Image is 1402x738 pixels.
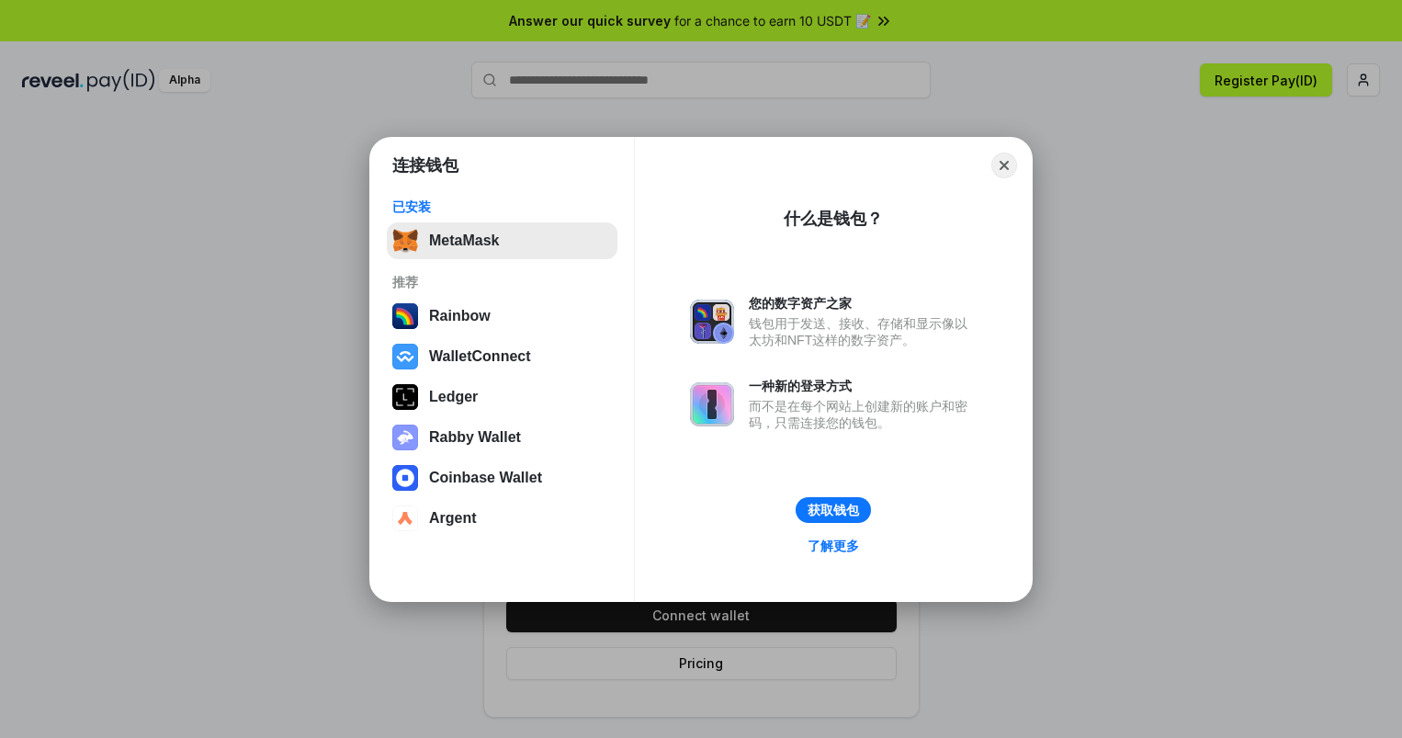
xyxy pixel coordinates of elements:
div: 什么是钱包？ [784,208,883,230]
button: Ledger [387,379,617,415]
div: Coinbase Wallet [429,470,542,486]
div: 已安装 [392,199,612,215]
img: svg+xml,%3Csvg%20xmlns%3D%22http%3A%2F%2Fwww.w3.org%2F2000%2Fsvg%22%20fill%3D%22none%22%20viewBox... [690,382,734,426]
div: Rainbow [429,308,491,324]
div: 了解更多 [808,538,859,554]
button: Coinbase Wallet [387,460,617,496]
img: svg+xml,%3Csvg%20width%3D%2228%22%20height%3D%2228%22%20viewBox%3D%220%200%2028%2028%22%20fill%3D... [392,505,418,531]
button: Argent [387,500,617,537]
div: 获取钱包 [808,502,859,518]
img: svg+xml,%3Csvg%20fill%3D%22none%22%20height%3D%2233%22%20viewBox%3D%220%200%2035%2033%22%20width%... [392,228,418,254]
img: svg+xml,%3Csvg%20xmlns%3D%22http%3A%2F%2Fwww.w3.org%2F2000%2Fsvg%22%20fill%3D%22none%22%20viewBox... [690,300,734,344]
a: 了解更多 [797,534,870,558]
img: svg+xml,%3Csvg%20width%3D%2228%22%20height%3D%2228%22%20viewBox%3D%220%200%2028%2028%22%20fill%3D... [392,344,418,369]
div: 推荐 [392,274,612,290]
div: 而不是在每个网站上创建新的账户和密码，只需连接您的钱包。 [749,398,977,431]
button: Rabby Wallet [387,419,617,456]
div: MetaMask [429,233,499,249]
img: svg+xml,%3Csvg%20xmlns%3D%22http%3A%2F%2Fwww.w3.org%2F2000%2Fsvg%22%20width%3D%2228%22%20height%3... [392,384,418,410]
div: WalletConnect [429,348,531,365]
div: 一种新的登录方式 [749,378,977,394]
div: Rabby Wallet [429,429,521,446]
div: 您的数字资产之家 [749,295,977,312]
div: Ledger [429,389,478,405]
h1: 连接钱包 [392,154,458,176]
button: Close [991,153,1017,178]
img: svg+xml,%3Csvg%20width%3D%22120%22%20height%3D%22120%22%20viewBox%3D%220%200%20120%20120%22%20fil... [392,303,418,329]
button: MetaMask [387,222,617,259]
button: WalletConnect [387,338,617,375]
img: svg+xml,%3Csvg%20xmlns%3D%22http%3A%2F%2Fwww.w3.org%2F2000%2Fsvg%22%20fill%3D%22none%22%20viewBox... [392,425,418,450]
img: svg+xml,%3Csvg%20width%3D%2228%22%20height%3D%2228%22%20viewBox%3D%220%200%2028%2028%22%20fill%3D... [392,465,418,491]
div: Argent [429,510,477,527]
button: 获取钱包 [796,497,871,523]
button: Rainbow [387,298,617,335]
div: 钱包用于发送、接收、存储和显示像以太坊和NFT这样的数字资产。 [749,315,977,348]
